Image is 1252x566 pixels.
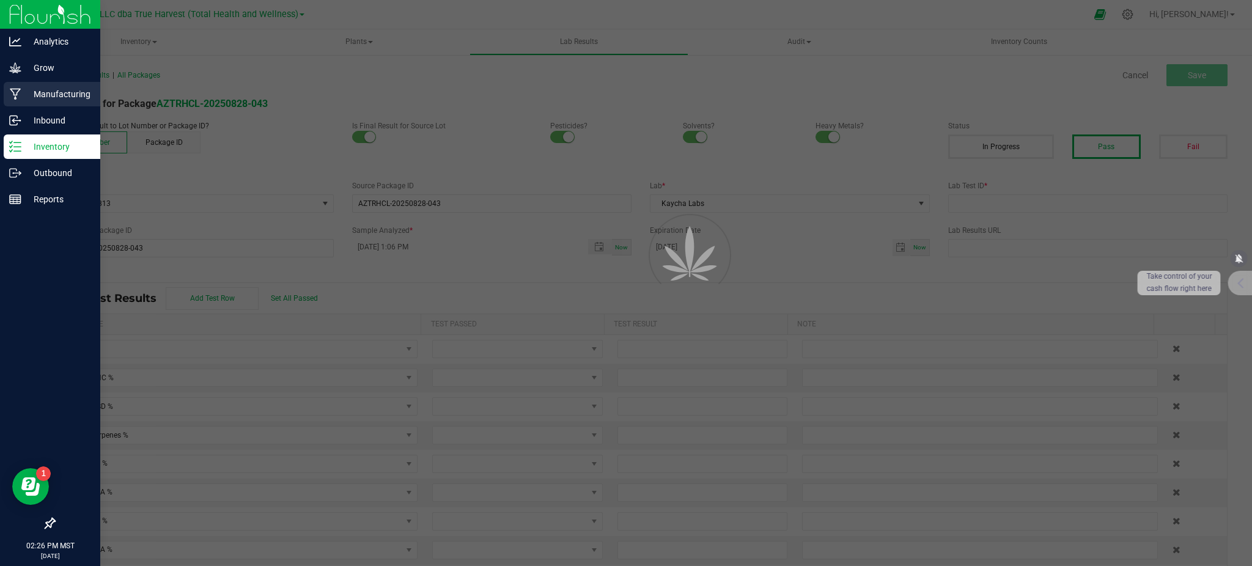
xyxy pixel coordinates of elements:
[12,468,49,505] iframe: Resource center
[9,35,21,48] inline-svg: Analytics
[9,141,21,153] inline-svg: Inventory
[6,540,95,551] p: 02:26 PM MST
[21,34,95,49] p: Analytics
[21,87,95,101] p: Manufacturing
[9,62,21,74] inline-svg: Grow
[9,88,21,100] inline-svg: Manufacturing
[21,113,95,128] p: Inbound
[21,192,95,207] p: Reports
[21,166,95,180] p: Outbound
[36,466,51,481] iframe: Resource center unread badge
[21,139,95,154] p: Inventory
[6,551,95,560] p: [DATE]
[9,193,21,205] inline-svg: Reports
[9,114,21,127] inline-svg: Inbound
[9,167,21,179] inline-svg: Outbound
[21,61,95,75] p: Grow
